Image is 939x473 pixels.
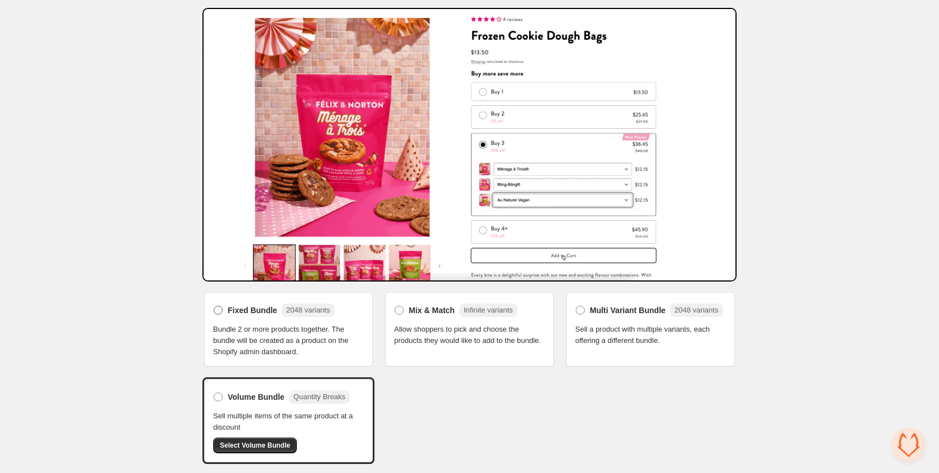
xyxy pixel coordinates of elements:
span: Select Volume Bundle [220,441,290,450]
span: Multi Variant Bundle [590,305,666,316]
span: Sell multiple items of the same product at a discount [213,410,364,433]
span: Sell a product with multiple variants, each offering a different bundle. [575,324,726,346]
img: Bundle Preview [202,8,737,282]
span: Volume Bundle [228,391,285,403]
span: 2048 variants [675,306,719,314]
div: Open chat [892,428,926,462]
span: Allow shoppers to pick and choose the products they would like to add to the bundle. [394,324,545,346]
span: Bundle 2 or more products together. The bundle will be created as a product on the Shopify admin ... [213,324,364,358]
span: Fixed Bundle [228,305,277,316]
span: Infinite variants [464,306,513,314]
span: Mix & Match [409,305,455,316]
button: Select Volume Bundle [213,438,297,453]
span: Quantity Breaks [294,392,346,401]
span: 2048 variants [286,306,330,314]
